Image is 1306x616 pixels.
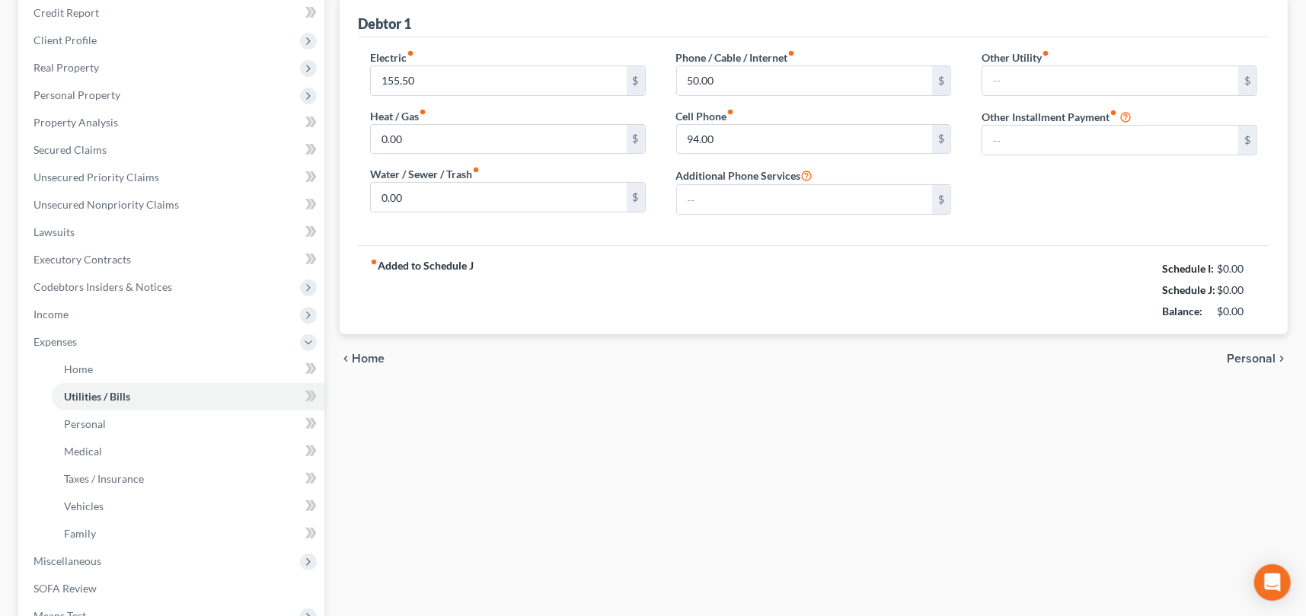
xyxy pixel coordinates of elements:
div: $ [1238,66,1257,95]
strong: Added to Schedule J [370,258,474,322]
span: Medical [64,445,102,458]
label: Other Installment Payment [982,109,1117,125]
span: Income [34,308,69,321]
strong: Schedule J: [1162,283,1215,296]
span: Miscellaneous [34,554,101,567]
span: Family [64,527,96,540]
div: $ [932,125,950,154]
div: $ [1238,126,1257,155]
span: Client Profile [34,34,97,46]
div: $0.00 [1218,282,1258,298]
a: Taxes / Insurance [52,465,324,493]
a: Executory Contracts [21,246,324,273]
span: Expenses [34,335,77,348]
a: Property Analysis [21,109,324,136]
span: Utilities / Bills [64,390,130,403]
span: Credit Report [34,6,99,19]
span: Lawsuits [34,225,75,238]
span: Secured Claims [34,143,107,156]
button: Personal chevron_right [1227,353,1288,365]
input: -- [371,66,627,95]
input: -- [982,66,1238,95]
div: Debtor 1 [358,14,411,33]
label: Additional Phone Services [676,166,813,184]
i: fiber_manual_record [727,108,735,116]
label: Phone / Cable / Internet [676,49,796,65]
div: $ [627,125,645,154]
button: chevron_left Home [340,353,385,365]
span: Home [352,353,385,365]
div: Open Intercom Messenger [1254,564,1291,601]
a: Personal [52,410,324,438]
label: Water / Sewer / Trash [370,166,480,182]
input: -- [677,185,933,214]
i: fiber_manual_record [788,49,796,57]
a: Unsecured Nonpriority Claims [21,191,324,219]
div: $ [627,183,645,212]
i: fiber_manual_record [472,166,480,174]
span: Real Property [34,61,99,74]
span: Personal Property [34,88,120,101]
a: Vehicles [52,493,324,520]
span: Home [64,362,93,375]
a: Home [52,356,324,383]
span: Executory Contracts [34,253,131,266]
a: Secured Claims [21,136,324,164]
span: Unsecured Priority Claims [34,171,159,184]
a: SOFA Review [21,575,324,602]
div: $0.00 [1218,261,1258,276]
i: fiber_manual_record [1042,49,1049,57]
a: Medical [52,438,324,465]
input: -- [677,66,933,95]
input: -- [371,183,627,212]
label: Other Utility [982,49,1049,65]
span: Property Analysis [34,116,118,129]
label: Cell Phone [676,108,735,124]
i: fiber_manual_record [407,49,414,57]
a: Lawsuits [21,219,324,246]
span: Unsecured Nonpriority Claims [34,198,179,211]
label: Electric [370,49,414,65]
div: $ [627,66,645,95]
span: SOFA Review [34,582,97,595]
i: fiber_manual_record [370,258,378,266]
i: chevron_left [340,353,352,365]
input: -- [677,125,933,154]
div: $ [932,185,950,214]
span: Vehicles [64,500,104,512]
label: Heat / Gas [370,108,426,124]
i: chevron_right [1276,353,1288,365]
span: Codebtors Insiders & Notices [34,280,172,293]
input: -- [371,125,627,154]
strong: Balance: [1162,305,1202,318]
i: fiber_manual_record [1110,109,1117,116]
a: Utilities / Bills [52,383,324,410]
div: $0.00 [1218,304,1258,319]
div: $ [932,66,950,95]
input: -- [982,126,1238,155]
span: Personal [64,417,106,430]
span: Taxes / Insurance [64,472,144,485]
a: Unsecured Priority Claims [21,164,324,191]
span: Personal [1227,353,1276,365]
i: fiber_manual_record [419,108,426,116]
strong: Schedule I: [1162,262,1214,275]
a: Family [52,520,324,547]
